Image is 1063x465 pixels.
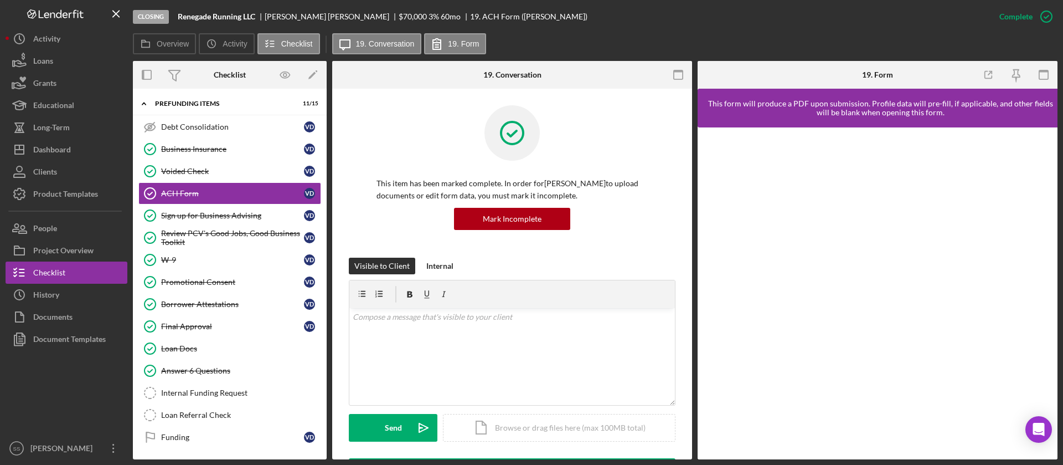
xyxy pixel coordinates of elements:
button: SS[PERSON_NAME] [6,437,127,459]
div: V D [304,232,315,243]
a: Internal Funding Request [138,382,321,404]
div: V D [304,144,315,155]
div: ACH Form [161,189,304,198]
button: Mark Incomplete [454,208,570,230]
button: Internal [421,258,459,274]
a: Final ApprovalVD [138,315,321,338]
a: Debt ConsolidationVD [138,116,321,138]
div: Documents [33,306,73,331]
div: Send [385,414,402,442]
button: Checklist [257,33,320,54]
div: V D [304,321,315,332]
a: ACH FormVD [138,182,321,205]
button: Activity [199,33,254,54]
div: V D [304,432,315,443]
a: Loan Referral Check [138,404,321,426]
label: 19. Conversation [356,39,415,48]
a: Business InsuranceVD [138,138,321,160]
text: SS [13,446,20,452]
a: Loan Docs [138,338,321,360]
div: V D [304,254,315,265]
div: Business Insurance [161,145,304,154]
div: Mark Incomplete [483,208,541,230]
b: Renegade Running LLC [178,12,255,21]
div: 19. Conversation [483,70,541,79]
div: Final Approval [161,322,304,331]
button: Document Templates [6,328,127,350]
div: Loan Docs [161,344,321,353]
div: Borrower Attestations [161,300,304,309]
button: 19. Conversation [332,33,422,54]
button: Send [349,414,437,442]
div: 60 mo [441,12,461,21]
div: 19. ACH Form ([PERSON_NAME]) [470,12,587,21]
p: This item has been marked complete. In order for [PERSON_NAME] to upload documents or edit form d... [376,177,648,202]
div: Prefunding Items [155,100,291,107]
button: 19. Form [424,33,486,54]
div: Review PCV's Good Jobs, Good Business Toolkit [161,229,304,247]
button: Visible to Client [349,258,415,274]
button: Documents [6,306,127,328]
div: V D [304,188,315,199]
button: Overview [133,33,196,54]
div: V D [304,121,315,132]
label: Activity [223,39,247,48]
div: [PERSON_NAME] [28,437,100,462]
div: W-9 [161,256,304,264]
div: Document Templates [33,328,106,353]
div: V D [304,210,315,221]
a: FundingVD [138,426,321,448]
label: 19. Form [448,39,479,48]
div: [PERSON_NAME] [PERSON_NAME] [265,12,399,21]
div: Promotional Consent [161,278,304,287]
div: 11 / 15 [298,100,318,107]
a: Voided CheckVD [138,160,321,182]
div: Voided Check [161,167,304,176]
a: W-9VD [138,249,321,271]
div: V D [304,299,315,310]
a: Sign up for Business AdvisingVD [138,205,321,227]
div: Sign up for Business Advising [161,211,304,220]
div: $70,000 [399,12,427,21]
button: Complete [988,6,1057,28]
div: Open Intercom Messenger [1025,416,1052,443]
label: Overview [157,39,189,48]
a: Promotional ConsentVD [138,271,321,293]
div: Checklist [214,70,246,79]
div: Funding [161,433,304,442]
div: Closing [133,10,169,24]
label: Checklist [281,39,313,48]
div: Loan Referral Check [161,411,321,420]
